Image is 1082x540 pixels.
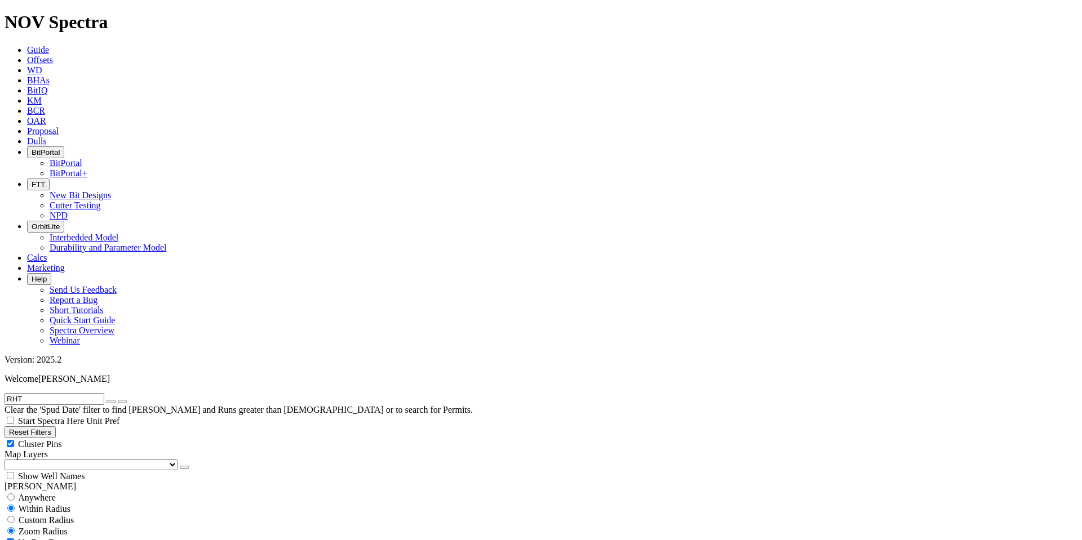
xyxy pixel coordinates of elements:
[50,336,80,345] a: Webinar
[27,86,47,95] a: BitIQ
[19,515,74,525] span: Custom Radius
[27,116,46,126] a: OAR
[50,233,118,242] a: Interbedded Model
[32,180,45,189] span: FTT
[5,393,104,405] input: Search
[27,178,50,190] button: FTT
[50,200,101,210] a: Cutter Testing
[27,96,42,105] a: KM
[50,158,82,168] a: BitPortal
[5,449,48,459] span: Map Layers
[19,504,70,514] span: Within Radius
[18,416,84,426] span: Start Spectra Here
[50,211,68,220] a: NPD
[27,75,50,85] a: BHAs
[32,222,60,231] span: OrbitLite
[5,374,1077,384] p: Welcome
[27,253,47,262] a: Calcs
[27,221,64,233] button: OrbitLite
[38,374,110,383] span: [PERSON_NAME]
[50,305,104,315] a: Short Tutorials
[5,355,1077,365] div: Version: 2025.2
[5,426,56,438] button: Reset Filters
[5,481,1077,492] div: [PERSON_NAME]
[27,263,65,273] a: Marketing
[27,106,45,115] a: BCR
[32,148,60,157] span: BitPortal
[5,12,1077,33] h1: NOV Spectra
[32,275,47,283] span: Help
[86,416,119,426] span: Unit Pref
[27,146,64,158] button: BitPortal
[5,405,473,414] span: Clear the 'Spud Date' filter to find [PERSON_NAME] and Runs greater than [DEMOGRAPHIC_DATA] or to...
[27,136,47,146] a: Dulls
[50,315,115,325] a: Quick Start Guide
[50,325,114,335] a: Spectra Overview
[18,471,85,481] span: Show Well Names
[27,45,49,55] a: Guide
[27,65,42,75] a: WD
[18,439,62,449] span: Cluster Pins
[7,417,14,424] input: Start Spectra Here
[27,273,51,285] button: Help
[19,526,68,536] span: Zoom Radius
[50,168,87,178] a: BitPortal+
[18,493,56,502] span: Anywhere
[50,295,97,305] a: Report a Bug
[50,285,117,294] a: Send Us Feedback
[50,243,167,252] a: Durability and Parameter Model
[27,126,59,136] a: Proposal
[50,190,111,200] a: New Bit Designs
[27,55,53,65] a: Offsets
